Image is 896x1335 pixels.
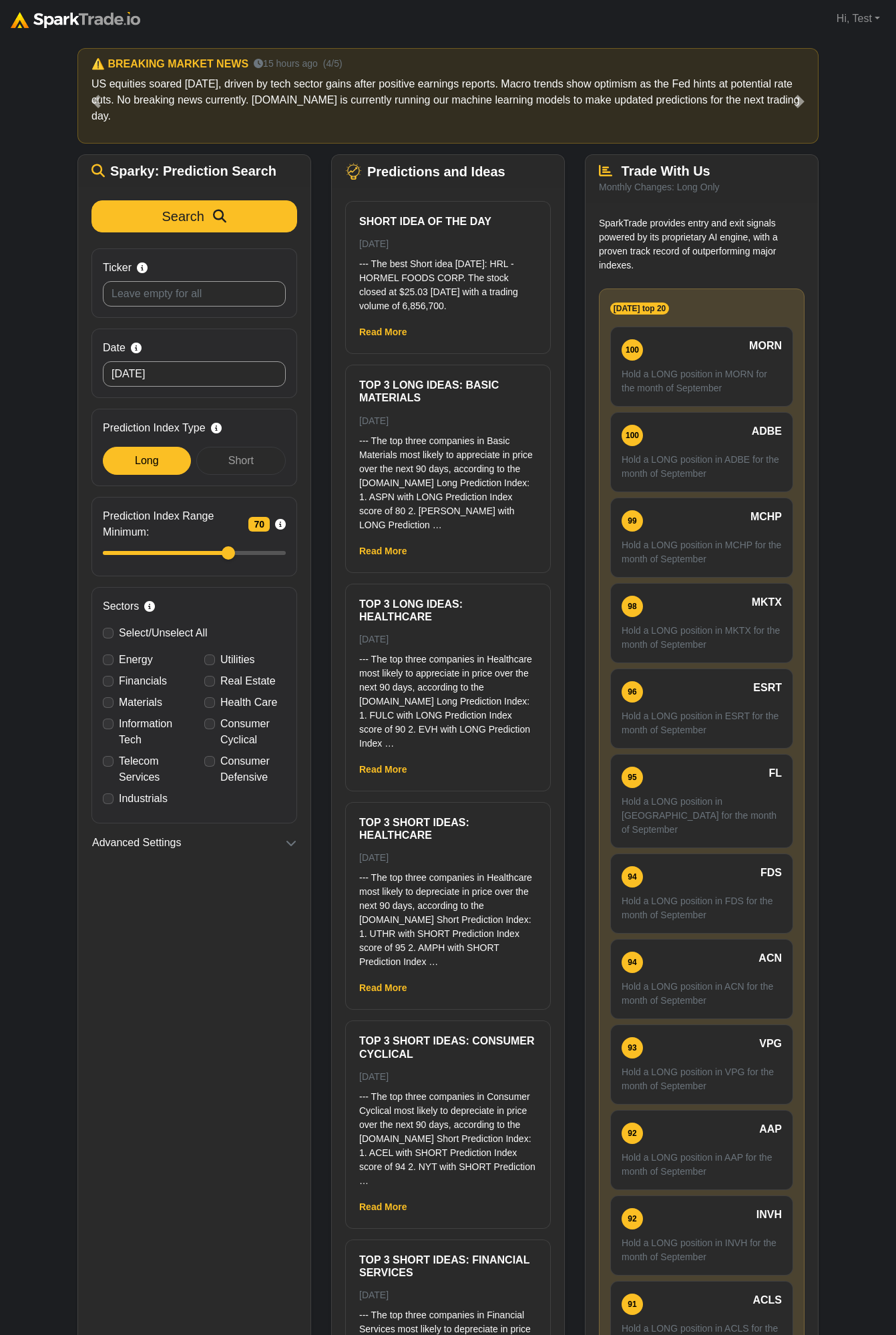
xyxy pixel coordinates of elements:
label: Health Care [220,695,277,711]
span: ACLS [752,1292,782,1308]
div: 92 [622,1123,643,1144]
label: Consumer Defensive [220,753,286,785]
a: 94 FDS Hold a LONG position in FDS for the month of September [610,853,793,934]
a: Hi, Test [831,5,885,32]
span: Prediction Index Range Minimum: [103,508,243,540]
span: MKTX [752,594,782,610]
span: Predictions and Ideas [367,164,505,180]
small: 15 hours ago [254,57,318,71]
span: FDS [760,865,782,881]
span: INVH [756,1207,782,1223]
h6: Short Idea of the Day [359,215,537,228]
div: 94 [622,952,643,973]
small: [DATE] [359,852,389,863]
label: Consumer Cyclical [220,716,286,748]
span: ESRT [753,680,782,696]
span: 70 [248,517,270,532]
a: Read More [359,546,407,556]
h6: Top 3 Short ideas: Financial Services [359,1254,537,1279]
div: Long [103,447,191,475]
span: FL [768,765,782,781]
a: Read More [359,982,407,993]
a: 98 MKTX Hold a LONG position in MKTX for the month of September [610,583,793,663]
p: --- The top three companies in Consumer Cyclical most likely to depreciate in price over the next... [359,1090,537,1188]
label: Telecom Services [119,753,184,785]
label: Industrials [119,791,168,807]
label: Real Estate [220,673,276,689]
a: Read More [359,764,407,775]
a: 92 AAP Hold a LONG position in AAP for the month of September [610,1110,793,1190]
span: MORN [749,338,782,354]
span: ACN [758,950,782,966]
input: Leave empty for all [103,281,286,307]
p: --- The top three companies in Basic Materials most likely to appreciate in price over the next 9... [359,434,537,532]
a: 100 ADBE Hold a LONG position in ADBE for the month of September [610,412,793,492]
a: Top 3 Short ideas: Consumer Cyclical [DATE] --- The top three companies in Consumer Cyclical most... [359,1034,537,1187]
p: Hold a LONG position in ESRT for the month of September [622,709,782,737]
p: --- The top three companies in Healthcare most likely to appreciate in price over the next 90 day... [359,652,537,751]
h6: ⚠️ BREAKING MARKET NEWS [91,57,248,70]
h6: Top 3 Long ideas: Basic Materials [359,379,537,404]
div: 98 [622,596,643,617]
small: Monthly Changes: Long Only [599,182,720,192]
div: 93 [622,1037,643,1059]
p: Hold a LONG position in AAP for the month of September [622,1151,782,1179]
p: Hold a LONG position in FDS for the month of September [622,894,782,922]
a: 92 INVH Hold a LONG position in INVH for the month of September [610,1195,793,1276]
span: Search [162,209,204,224]
span: [DATE] top 20 [610,303,669,315]
span: Trade With Us [622,164,710,178]
p: US equities soared [DATE], driven by tech sector gains after positive earnings reports. Macro tre... [91,76,805,124]
span: Long [135,455,159,466]
small: [DATE] [359,1071,389,1082]
img: sparktrade.png [11,12,140,28]
a: Short Idea of the Day [DATE] --- The best Short idea [DATE]: HRL - HORMEL FOODS CORP. The stock c... [359,215,537,313]
button: Advanced Settings [91,834,297,851]
a: Read More [359,1201,407,1212]
span: VPG [759,1036,782,1052]
label: Information Tech [119,716,184,748]
p: Hold a LONG position in MORN for the month of September [622,367,782,395]
span: Ticker [103,260,132,276]
small: (4/5) [323,57,343,71]
a: 96 ESRT Hold a LONG position in ESRT for the month of September [610,669,793,749]
h6: Top 3 Short ideas: Healthcare [359,816,537,841]
p: Hold a LONG position in MCHP for the month of September [622,538,782,566]
div: 91 [622,1294,643,1315]
a: 100 MORN Hold a LONG position in MORN for the month of September [610,327,793,407]
small: [DATE] [359,415,389,426]
a: Read More [359,327,407,337]
p: Hold a LONG position in ADBE for the month of September [622,453,782,481]
span: Select/Unselect All [119,627,208,638]
h6: Top 3 Long ideas: Healthcare [359,598,537,623]
div: 95 [622,767,643,788]
div: 94 [622,866,643,888]
small: [DATE] [359,1290,389,1300]
p: Hold a LONG position in VPG for the month of September [622,1065,782,1093]
p: --- The best Short idea [DATE]: HRL - HORMEL FOODS CORP. The stock closed at $25.03 [DATE] with a... [359,257,537,313]
div: 99 [622,510,643,532]
a: 99 MCHP Hold a LONG position in MCHP for the month of September [610,498,793,578]
a: 95 FL Hold a LONG position in [GEOGRAPHIC_DATA] for the month of September [610,754,793,848]
small: [DATE] [359,634,389,644]
h6: Top 3 Short ideas: Consumer Cyclical [359,1034,537,1060]
div: 92 [622,1208,643,1229]
a: 94 ACN Hold a LONG position in ACN for the month of September [610,939,793,1019]
span: Sectors [103,598,139,614]
p: Hold a LONG position in ACN for the month of September [622,980,782,1008]
span: Date [103,340,126,356]
button: Search [91,200,297,232]
span: Advanced Settings [92,835,181,851]
small: [DATE] [359,238,389,249]
a: Top 3 Long ideas: Healthcare [DATE] --- The top three companies in Healthcare most likely to appr... [359,598,537,751]
span: Sparky: Prediction Search [110,163,276,179]
p: Hold a LONG position in MKTX for the month of September [622,624,782,652]
span: MCHP [750,509,782,525]
span: ADBE [752,423,782,439]
div: Short [196,447,286,475]
p: Hold a LONG position in [GEOGRAPHIC_DATA] for the month of September [622,795,782,837]
div: 96 [622,681,643,703]
label: Materials [119,695,162,711]
p: Hold a LONG position in INVH for the month of September [622,1236,782,1264]
p: --- The top three companies in Healthcare most likely to depreciate in price over the next 90 day... [359,871,537,969]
